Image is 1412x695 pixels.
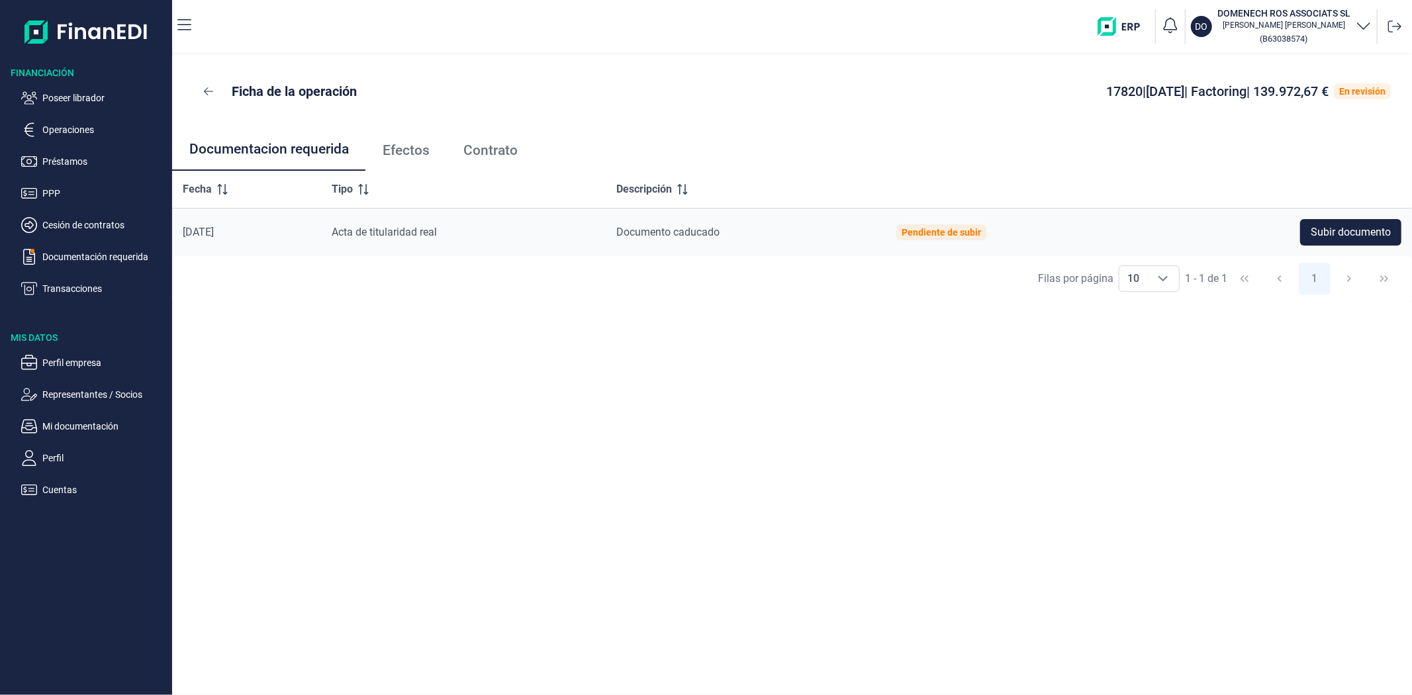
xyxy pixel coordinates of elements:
button: Cuentas [21,482,167,498]
span: Efectos [383,144,430,158]
button: Perfil [21,450,167,466]
span: Fecha [183,181,212,197]
button: Representantes / Socios [21,387,167,402]
p: Mi documentación [42,418,167,434]
a: Efectos [365,128,446,172]
p: [PERSON_NAME] [PERSON_NAME] [1217,20,1350,30]
div: Pendiente de subir [902,227,981,238]
div: En revisión [1339,86,1386,97]
div: Choose [1147,266,1179,291]
p: PPP [42,185,167,201]
button: Page 1 [1299,263,1331,295]
a: Contrato [446,128,534,172]
a: Documentacion requerida [172,128,365,172]
span: Tipo [332,181,353,197]
button: Next Page [1333,263,1365,295]
span: 1 - 1 de 1 [1185,273,1227,284]
p: Perfil empresa [42,355,167,371]
p: Documentación requerida [42,249,167,265]
button: Poseer librador [21,90,167,106]
button: Subir documento [1300,219,1401,246]
button: First Page [1229,263,1260,295]
span: Contrato [463,144,518,158]
button: DODOMENECH ROS ASSOCIATS SL[PERSON_NAME] [PERSON_NAME](B63038574) [1191,7,1372,46]
button: Mi documentación [21,418,167,434]
img: erp [1098,17,1150,36]
p: Préstamos [42,154,167,169]
h3: DOMENECH ROS ASSOCIATS SL [1217,7,1350,20]
button: Documentación requerida [21,249,167,265]
button: Transacciones [21,281,167,297]
span: 17820 | [DATE] | Factoring | 139.972,67 € [1106,83,1329,99]
p: Ficha de la operación [232,82,357,101]
img: Logo de aplicación [24,11,148,53]
div: [DATE] [183,226,310,239]
span: 10 [1119,266,1147,291]
span: Descripción [616,181,672,197]
button: Préstamos [21,154,167,169]
p: Transacciones [42,281,167,297]
p: Poseer librador [42,90,167,106]
button: Previous Page [1264,263,1295,295]
small: Copiar cif [1260,34,1308,44]
span: Subir documento [1311,224,1391,240]
p: Representantes / Socios [42,387,167,402]
button: Cesión de contratos [21,217,167,233]
span: Documento caducado [616,226,720,238]
p: DO [1196,20,1208,33]
p: Operaciones [42,122,167,138]
button: Operaciones [21,122,167,138]
span: Documentacion requerida [189,142,349,156]
p: Cuentas [42,482,167,498]
div: Filas por página [1038,271,1113,287]
button: Last Page [1368,263,1400,295]
button: PPP [21,185,167,201]
button: Perfil empresa [21,355,167,371]
p: Cesión de contratos [42,217,167,233]
span: Acta de titularidad real [332,226,437,238]
p: Perfil [42,450,167,466]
